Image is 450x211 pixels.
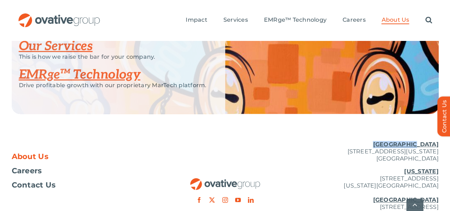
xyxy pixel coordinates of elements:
span: About Us [381,16,409,23]
a: About Us [12,153,154,160]
a: EMRge™ Technology [264,16,327,24]
span: Careers [343,16,366,23]
span: Careers [12,167,42,174]
span: Impact [186,16,207,23]
a: twitter [209,197,215,203]
p: This is how we raise the bar for your company. [19,53,207,60]
nav: Footer Menu [12,153,154,189]
a: Our Services [19,38,93,54]
span: Services [223,16,248,23]
u: [US_STATE] [404,168,438,175]
a: Contact Us [12,181,154,189]
p: Drive profitable growth with our proprietary MarTech platform. [19,82,207,89]
a: EMRge™ Technology [19,67,141,83]
span: EMRge™ Technology [264,16,327,23]
a: Services [223,16,248,24]
a: Careers [12,167,154,174]
a: OG_Full_horizontal_RGB [18,12,101,19]
a: linkedin [248,197,254,203]
a: Search [425,16,432,24]
a: youtube [235,197,241,203]
span: Contact Us [12,181,56,189]
a: About Us [381,16,409,24]
a: Careers [343,16,366,24]
u: [GEOGRAPHIC_DATA] [373,141,438,148]
p: [STREET_ADDRESS][US_STATE] [GEOGRAPHIC_DATA] [296,141,439,162]
nav: Menu [186,9,432,32]
a: facebook [196,197,202,203]
u: [GEOGRAPHIC_DATA] [373,196,438,203]
span: About Us [12,153,49,160]
a: Impact [186,16,207,24]
a: OG_Full_horizontal_RGB [190,177,261,184]
a: instagram [222,197,228,203]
